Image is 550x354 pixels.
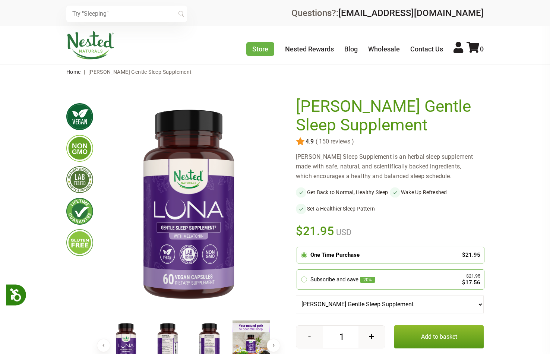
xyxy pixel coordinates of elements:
[296,223,334,239] span: $21.95
[480,45,484,53] span: 0
[410,45,443,53] a: Contact Us
[296,152,484,181] div: [PERSON_NAME] Sleep Supplement is an herbal sleep supplement made with safe, natural, and scienti...
[291,9,484,18] div: Questions?:
[88,69,192,75] span: [PERSON_NAME] Gentle Sleep Supplement
[66,64,484,79] nav: breadcrumbs
[296,97,480,134] h1: [PERSON_NAME] Gentle Sleep Supplement
[296,326,323,348] button: -
[246,42,274,56] a: Store
[267,339,280,352] button: Next
[105,97,272,314] img: LUNA Gentle Sleep Supplement
[66,6,187,22] input: Try "Sleeping"
[394,325,484,348] button: Add to basket
[467,45,484,53] a: 0
[66,198,93,225] img: lifetimeguarantee
[334,228,351,237] span: USD
[305,138,314,145] span: 4.9
[285,45,334,53] a: Nested Rewards
[296,187,390,197] li: Get Back to Normal, Healthy Sleep
[358,326,385,348] button: +
[314,138,354,145] span: ( 150 reviews )
[66,229,93,256] img: glutenfree
[97,339,110,352] button: Previous
[66,166,93,193] img: thirdpartytested
[296,137,305,146] img: star.svg
[368,45,400,53] a: Wholesale
[296,203,390,214] li: Set a Healthier Sleep Pattern
[344,45,358,53] a: Blog
[66,135,93,162] img: gmofree
[66,103,93,130] img: vegan
[82,69,87,75] span: |
[66,31,115,60] img: Nested Naturals
[390,187,484,197] li: Wake Up Refreshed
[338,8,484,18] a: [EMAIL_ADDRESS][DOMAIN_NAME]
[66,69,81,75] a: Home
